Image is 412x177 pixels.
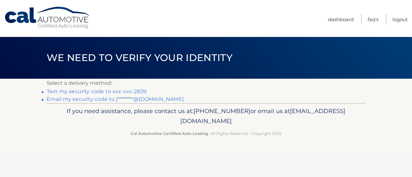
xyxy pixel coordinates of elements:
[47,96,184,102] a: Email my security code to j********@[DOMAIN_NAME]
[131,131,208,136] strong: Cal Automotive Certified Auto Leasing
[368,14,379,25] a: FAQ's
[4,6,91,29] a: Cal Automotive
[47,79,365,88] p: Select a delivery method:
[47,88,146,94] a: Text my security code to xxx-xxx-2839
[392,14,408,25] a: Logout
[193,107,250,115] span: [PHONE_NUMBER]
[328,14,354,25] a: Dashboard
[47,52,232,64] span: We need to verify your identity
[51,130,361,137] p: - All Rights Reserved - Copyright 2025
[51,106,361,127] p: If you need assistance, please contact us at: or email us at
